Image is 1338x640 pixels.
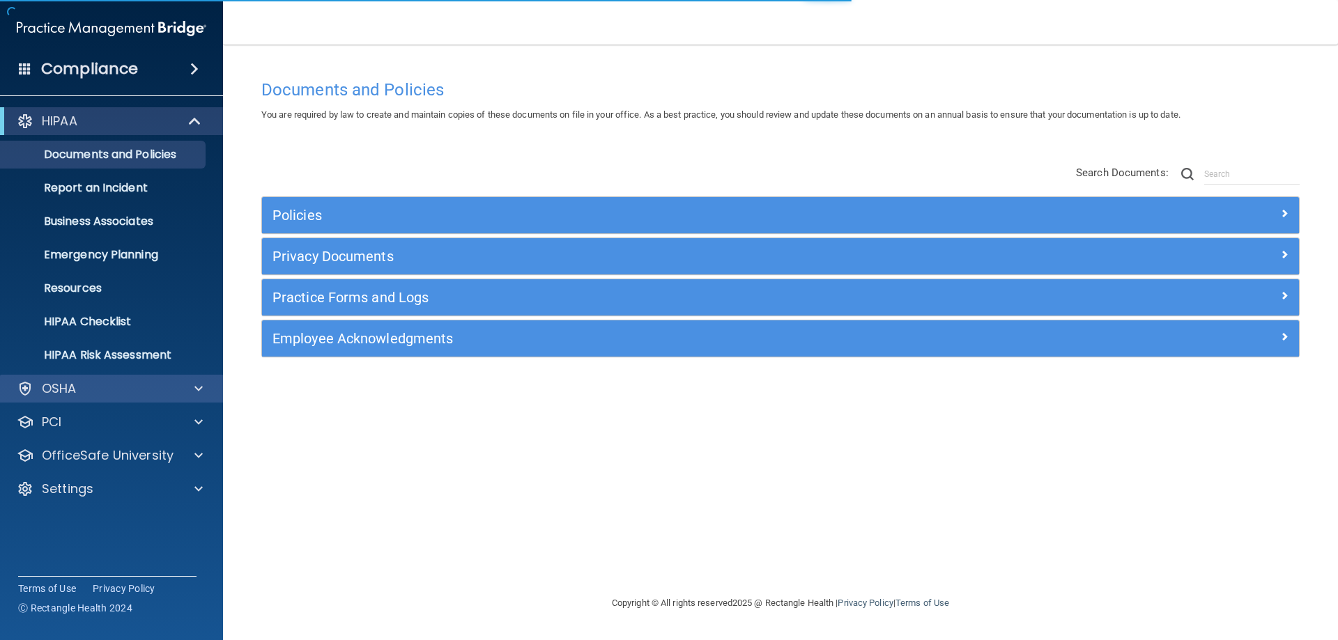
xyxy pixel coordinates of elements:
a: Settings [17,481,203,497]
a: Policies [272,204,1289,226]
a: PCI [17,414,203,430]
a: Privacy Policy [838,598,893,608]
img: PMB logo [17,15,206,42]
div: Copyright © All rights reserved 2025 @ Rectangle Health | | [526,581,1035,625]
a: Terms of Use [18,582,76,595]
span: Search Documents: [1076,166,1169,179]
p: Business Associates [9,214,199,228]
p: HIPAA Risk Assessment [9,348,199,362]
iframe: Drift Widget Chat Controller [1097,541,1321,597]
a: Privacy Policy [93,582,155,595]
h5: Privacy Documents [272,249,1029,264]
span: You are required by law to create and maintain copies of these documents on file in your office. ... [261,109,1181,120]
h5: Practice Forms and Logs [272,290,1029,305]
a: Practice Forms and Logs [272,286,1289,309]
a: Employee Acknowledgments [272,327,1289,350]
a: Terms of Use [895,598,949,608]
p: Documents and Policies [9,148,199,162]
a: Privacy Documents [272,245,1289,267]
p: PCI [42,414,61,430]
h5: Employee Acknowledgments [272,331,1029,346]
p: HIPAA Checklist [9,315,199,329]
input: Search [1204,164,1300,185]
a: HIPAA [17,113,202,130]
span: Ⓒ Rectangle Health 2024 [18,601,132,615]
p: OfficeSafe University [42,447,174,464]
h4: Documents and Policies [261,81,1300,99]
p: HIPAA [42,113,77,130]
p: Resources [9,281,199,295]
a: OSHA [17,380,203,397]
p: OSHA [42,380,77,397]
img: ic-search.3b580494.png [1181,168,1194,180]
h5: Policies [272,208,1029,223]
h4: Compliance [41,59,138,79]
p: Report an Incident [9,181,199,195]
p: Emergency Planning [9,248,199,262]
a: OfficeSafe University [17,447,203,464]
p: Settings [42,481,93,497]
